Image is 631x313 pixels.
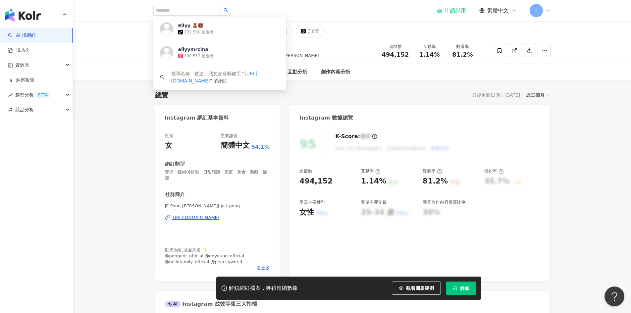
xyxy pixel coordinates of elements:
a: searchAI 找網紅 [8,32,36,39]
button: 7.6萬 [296,25,325,37]
div: 12.4萬 [205,26,220,36]
div: 總覽 [155,90,168,100]
div: 網紅類型 [165,161,185,168]
span: 81.2% [452,51,473,58]
div: AI [165,301,181,307]
div: 簡體中文 [221,140,250,151]
div: 追蹤數 [382,43,409,50]
span: rise [8,93,13,97]
span: J [535,7,537,14]
div: 追蹤數 [299,168,312,174]
div: 性別 [165,133,174,139]
img: KOL Avatar [153,41,173,61]
div: 受眾分析 [183,68,203,76]
span: search [224,8,228,13]
a: [URL][DOMAIN_NAME] [165,215,270,221]
div: 49.4萬 [168,26,185,36]
button: 4.3萬 [228,25,257,37]
button: 解鎖 [446,282,476,295]
div: 近三個月 [526,91,549,99]
div: 相似網紅 [254,68,274,76]
div: K-Score : [335,133,377,140]
div: 4.3萬 [240,26,252,36]
a: 洞察報告 [8,77,34,83]
span: 看更多 [257,265,270,271]
div: 社群簡介 [165,191,185,198]
div: 互動率 [361,168,381,174]
div: 漲粉率 [484,168,504,174]
div: 7.6萬 [307,26,319,36]
span: 資源庫 [15,58,29,73]
button: 觀看圖表範例 [392,282,441,295]
span: 1.14% [419,51,440,58]
a: 申請試用 [437,7,466,14]
span: 解鎖 [460,286,469,291]
div: 1.14% [361,176,386,186]
div: Jeii Pong [178,42,319,50]
span: 實況 · 藝術與娛樂 · 日常話題 · 家庭 · 美食 · 遊戲 · 節慶 [165,169,270,181]
div: BETA [35,92,50,98]
span: 以光为誓,以爱为名 ✨ @pongent_official @goyoung_official @hellofamily_official @peacifyworld @togather_cha... [165,247,247,277]
div: Instagram 網紅基本資料 [165,114,229,122]
div: [URL][DOMAIN_NAME] [172,215,220,221]
span: 54.1% [251,143,270,151]
button: 81.2萬 [261,25,292,37]
div: 互動率 [417,43,442,50]
span: lock [453,286,457,290]
div: 女性 [299,207,314,218]
div: 創作內容分析 [321,68,350,76]
button: 49.4萬 [153,25,190,37]
div: 觀看率 [450,43,475,50]
img: logo [5,9,41,22]
span: 觀看圖表範例 [406,286,434,291]
span: JE Pong [PERSON_NAME]| jeii_pong [165,203,270,209]
div: 女 [165,140,172,151]
div: 最後更新日期：[DATE] [472,92,520,98]
span: 龐捷憶, [PERSON_NAME] 龐捷憶, 碰姐 庞捷忆, 碰姐, [PERSON_NAME] [178,53,319,58]
div: 解鎖網紅檔案，獲得進階數據 [229,285,298,292]
div: 觀看率 [423,168,442,174]
a: 找貼文 [8,47,30,54]
div: Instagram 數據總覽 [299,114,353,122]
div: 商業合作內容覆蓋比例 [423,199,466,205]
div: 總覽 [160,68,170,76]
div: 81.2萬 [272,26,287,36]
div: 受眾主要年齡 [361,199,387,205]
button: 12.4萬 [193,25,225,37]
span: 繁體中文 [487,7,508,14]
div: 81.2% [423,176,448,186]
div: 受眾主要性別 [299,199,325,205]
span: 494,152 [382,51,409,58]
span: 趨勢分析 [15,87,50,102]
div: Instagram 成效等級三大指標 [165,300,257,308]
div: 合作與價值 [216,68,241,76]
span: 競品分析 [15,102,34,117]
div: 互動分析 [288,68,307,76]
div: 主要語言 [221,133,238,139]
div: 494,152 [299,176,333,186]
